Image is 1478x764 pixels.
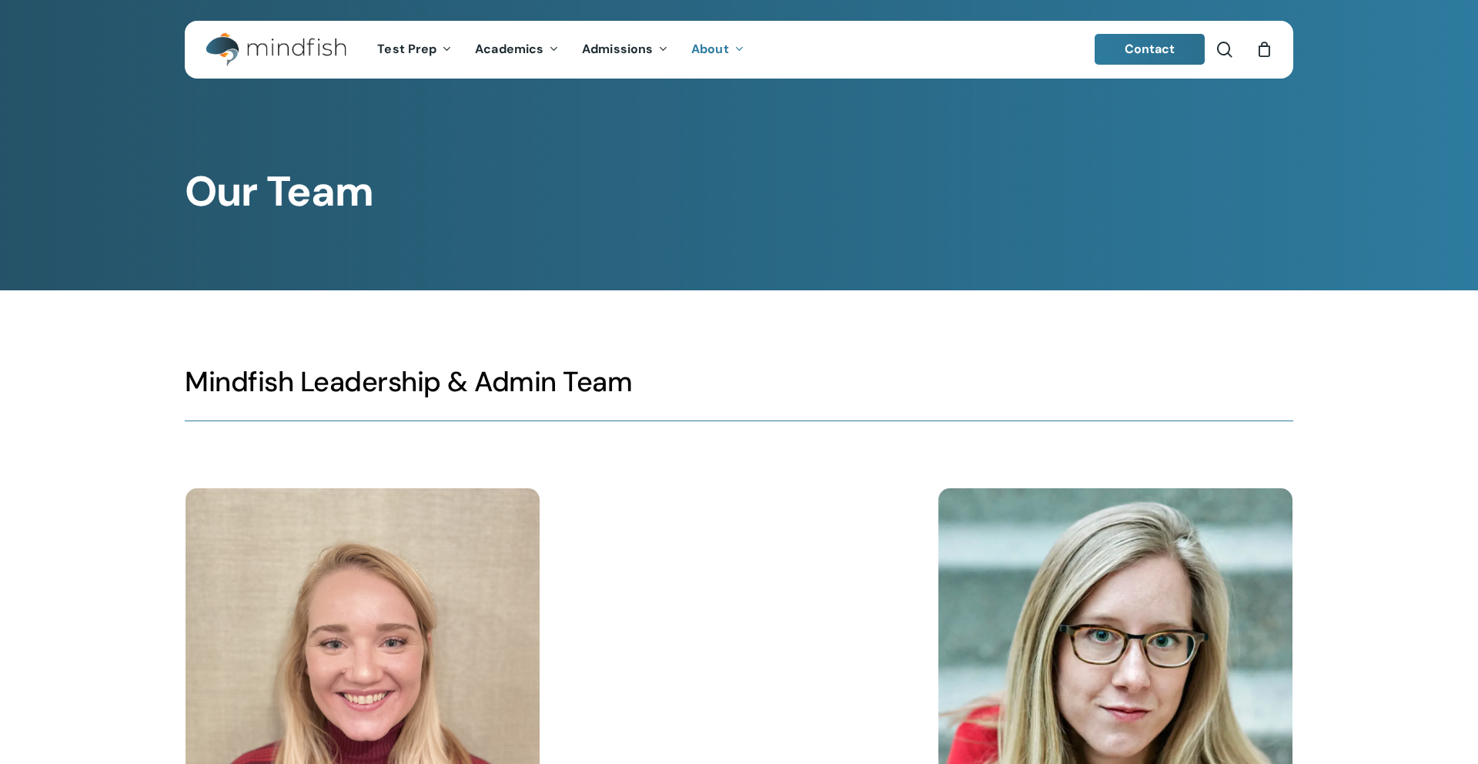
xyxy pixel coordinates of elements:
header: Main Menu [185,21,1293,79]
a: About [680,43,756,56]
a: Academics [463,43,570,56]
span: Contact [1125,41,1175,57]
span: Admissions [582,41,653,57]
span: About [691,41,729,57]
a: Admissions [570,43,680,56]
span: Test Prep [377,41,436,57]
a: Contact [1095,34,1205,65]
span: Academics [475,41,543,57]
a: Test Prep [366,43,463,56]
a: Cart [1256,41,1272,58]
nav: Main Menu [366,21,755,79]
h1: Our Team [185,167,1292,216]
h3: Mindfish Leadership & Admin Team [185,364,1292,400]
